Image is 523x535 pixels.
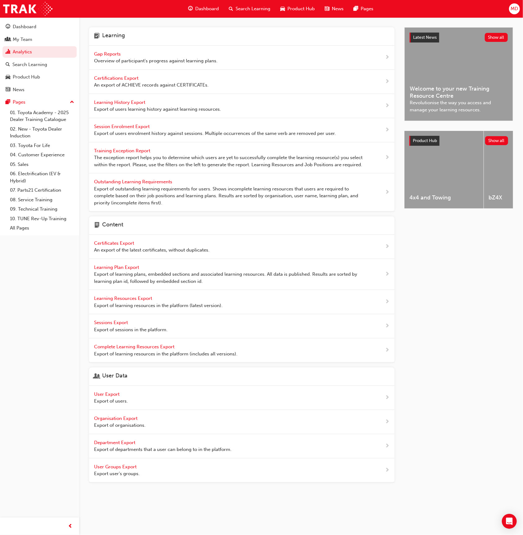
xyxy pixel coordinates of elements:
[2,96,77,108] button: Pages
[94,422,146,429] span: Export of organisations.
[224,2,275,15] a: search-iconSearch Learning
[275,2,320,15] a: car-iconProduct Hub
[94,391,121,397] span: User Export
[94,296,153,301] span: Learning Resources Export
[94,75,140,81] span: Certifications Export
[89,458,395,483] a: User Groups Export Export user's groups.next-icon
[6,37,10,42] span: people-icon
[89,386,395,410] a: User Export Export of users.next-icon
[2,84,77,96] a: News
[385,154,390,162] span: next-icon
[287,5,315,12] span: Product Hub
[89,142,395,174] a: Training Exception Report The exception report helps you to determine which users are yet to succ...
[404,131,484,208] a: 4x4 and Towing
[183,2,224,15] a: guage-iconDashboard
[2,71,77,83] a: Product Hub
[2,46,77,58] a: Analytics
[94,57,218,65] span: Overview of participant's progress against learning plans.
[188,5,193,13] span: guage-icon
[89,94,395,118] a: Learning History Export Export of users learning history against learning resources.next-icon
[89,118,395,142] a: Session Enrolment Export Export of users enrolment history against sessions. Multiple occurrences...
[94,446,232,453] span: Export of departments that a user can belong to in the platform.
[332,5,344,12] span: News
[94,240,135,246] span: Certificates Export
[94,320,129,325] span: Sessions Export
[413,138,437,143] span: Product Hub
[385,442,390,450] span: next-icon
[94,326,168,333] span: Export of sessions in the platform.
[102,32,125,40] h4: Learning
[320,2,349,15] a: news-iconNews
[94,416,139,421] span: Organisation Export
[94,179,174,185] span: Outstanding Learning Requirements
[94,464,138,470] span: User Groups Export
[7,160,77,169] a: 05. Sales
[485,33,508,42] button: Show all
[385,394,390,402] span: next-icon
[6,49,10,55] span: chart-icon
[94,398,128,405] span: Export of users.
[385,298,390,306] span: next-icon
[2,59,77,70] a: Search Learning
[229,5,233,13] span: search-icon
[13,74,40,81] div: Product Hub
[68,523,73,530] span: prev-icon
[349,2,378,15] a: pages-iconPages
[385,102,390,110] span: next-icon
[511,5,518,12] span: MD
[13,99,25,106] div: Pages
[410,99,508,113] span: Revolutionise the way you access and manage your learning resources.
[12,61,47,68] div: Search Learning
[7,223,77,233] a: All Pages
[94,271,365,285] span: Export of learning plans, embedded sections and associated learning resources. All data is publis...
[70,98,74,106] span: up-icon
[385,243,390,251] span: next-icon
[94,106,221,113] span: Export of users learning history against learning resources.
[195,5,219,12] span: Dashboard
[89,314,395,338] a: Sessions Export Export of sessions in the platform.next-icon
[385,78,390,86] span: next-icon
[94,124,151,129] span: Session Enrolment Export
[13,86,25,93] div: News
[89,46,395,70] a: Gap Reports Overview of participant's progress against learning plans.next-icon
[7,169,77,185] a: 06. Electrification (EV & Hybrid)
[236,5,270,12] span: Search Learning
[6,24,10,30] span: guage-icon
[409,136,508,146] a: Product HubShow all
[94,185,365,207] span: Export of outstanding learning requirements for users. Shows incomplete learning resources that u...
[94,344,176,350] span: Complete Learning Resources Export
[2,20,77,96] button: DashboardMy TeamAnalyticsSearch LearningProduct HubNews
[89,173,395,212] a: Outstanding Learning Requirements Export of outstanding learning requirements for users. Shows in...
[2,34,77,45] a: My Team
[94,82,209,89] span: An export of ACHIEVE records against CERTIFICATEs.
[94,440,137,445] span: Department Export
[89,434,395,458] a: Department Export Export of departments that a user can belong to in the platform.next-icon
[361,5,373,12] span: Pages
[7,108,77,124] a: 01. Toyota Academy - 2025 Dealer Training Catalogue
[94,221,100,230] span: page-icon
[410,33,508,42] a: Latest NewsShow all
[485,136,508,145] button: Show all
[385,418,390,426] span: next-icon
[280,5,285,13] span: car-icon
[385,189,390,196] span: next-icon
[89,338,395,363] a: Complete Learning Resources Export Export of learning resources in the platform (includes all ver...
[7,150,77,160] a: 04. Customer Experience
[94,51,122,57] span: Gap Reports
[7,141,77,150] a: 03. Toyota For Life
[94,372,100,381] span: user-icon
[509,3,520,14] button: MD
[325,5,329,13] span: news-icon
[6,100,10,105] span: pages-icon
[94,470,140,477] span: Export user's groups.
[94,100,147,105] span: Learning History Export
[13,23,36,30] div: Dashboard
[354,5,358,13] span: pages-icon
[409,194,479,201] span: 4x4 and Towing
[385,270,390,278] span: next-icon
[89,259,395,290] a: Learning Plan Export Export of learning plans, embedded sections and associated learning resource...
[3,2,52,16] img: Trak
[94,350,237,358] span: Export of learning resources in the platform (includes all versions).
[410,85,508,99] span: Welcome to your new Training Resource Centre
